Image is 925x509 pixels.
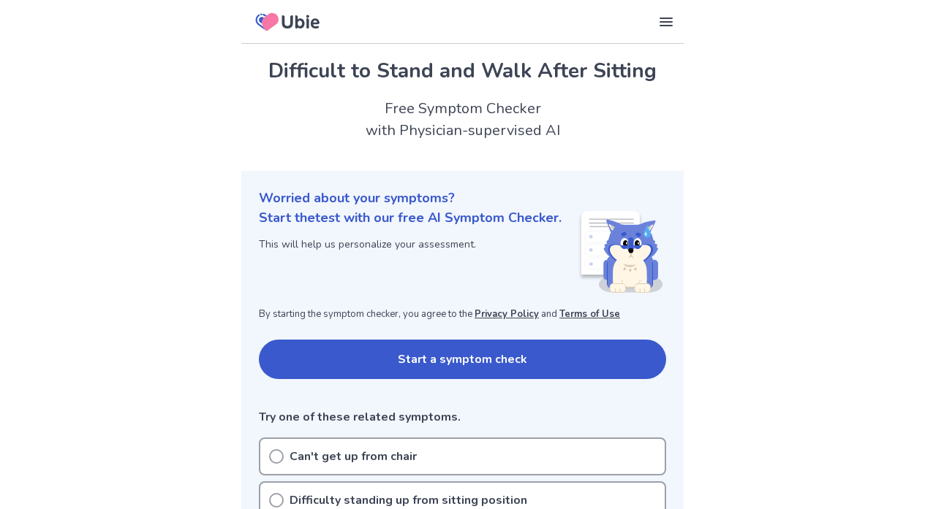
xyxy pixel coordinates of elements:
p: By starting the symptom checker, you agree to the and [259,307,666,322]
p: Difficulty standing up from sitting position [290,491,527,509]
h1: Difficult to Stand and Walk After Sitting [259,56,666,86]
p: Start the test with our free AI Symptom Checker. [259,208,562,228]
p: Can't get up from chair [290,448,417,465]
a: Privacy Policy [475,307,539,321]
p: This will help us personalize your assessment. [259,237,562,252]
a: Terms of Use [559,307,620,321]
p: Worried about your symptoms? [259,188,666,208]
p: Try one of these related symptoms. [259,408,666,426]
img: Shiba [578,211,663,293]
button: Start a symptom check [259,340,666,379]
h2: Free Symptom Checker with Physician-supervised AI [241,98,684,142]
